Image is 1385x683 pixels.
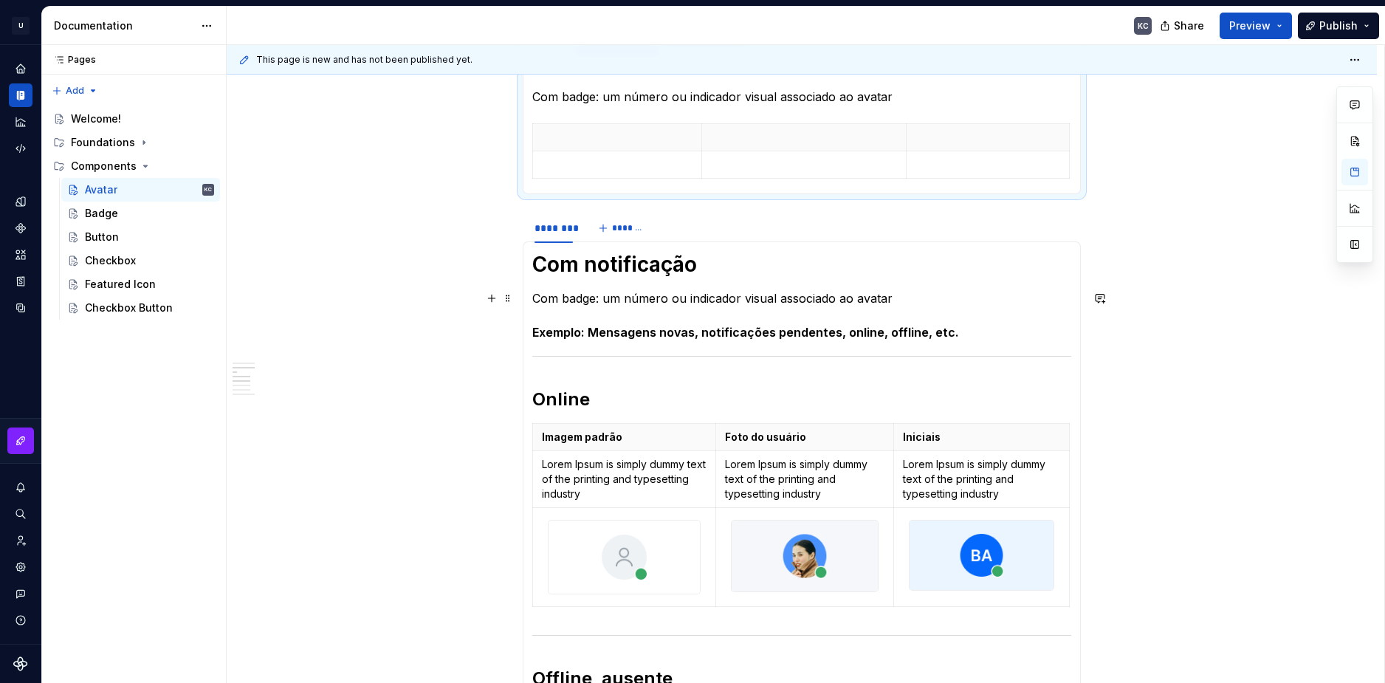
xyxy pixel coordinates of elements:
a: Assets [9,243,32,267]
span: Add [66,85,84,97]
div: KC [205,182,212,197]
div: Foundations [47,131,220,154]
a: Components [9,216,32,240]
div: Welcome! [71,111,121,126]
button: Preview [1220,13,1292,39]
p: Lorem Ipsum is simply dummy text of the printing and typesetting industry [542,457,707,501]
div: Avatar [85,182,117,197]
a: Design tokens [9,190,32,213]
span: This page is new and has not been published yet. [256,54,472,66]
div: Button [85,230,119,244]
a: Settings [9,555,32,579]
button: Share [1152,13,1214,39]
div: Foundations [71,135,135,150]
a: Badge [61,202,220,225]
span: Share [1174,18,1204,33]
img: e777a8d7-dcab-41d6-9699-38c8b5788087.png [732,521,879,591]
a: Invite team [9,529,32,552]
section-item: Com notificação [532,61,1071,185]
p: Com badge: um número ou indicador visual associado ao avatar [532,88,1071,106]
a: Checkbox [61,249,220,272]
div: Pages [47,54,96,66]
a: Welcome! [47,107,220,131]
div: Badge [85,206,118,221]
p: Iniciais [903,430,1060,445]
a: Button [61,225,220,249]
a: Documentation [9,83,32,107]
a: Code automation [9,137,32,160]
a: Checkbox Button [61,296,220,320]
p: Foto do usuário [725,430,885,445]
button: Search ⌘K [9,502,32,526]
a: AvatarKC [61,178,220,202]
p: Lorem Ipsum is simply dummy text of the printing and typesetting industry [725,457,885,501]
p: Com badge: um número ou indicador visual associado ao avatar [532,289,1071,307]
img: 01f578ca-a1b0-450f-b2ed-928a6f3a1819.png [549,521,700,594]
div: Page tree [47,107,220,320]
button: Add [47,80,103,101]
button: Publish [1298,13,1379,39]
div: Featured Icon [85,277,156,292]
div: Components [47,154,220,178]
span: Preview [1229,18,1271,33]
button: U [3,10,38,41]
div: Documentation [54,18,193,33]
a: Featured Icon [61,272,220,296]
a: Storybook stories [9,270,32,293]
div: U [12,17,30,35]
h2: Online [532,388,1071,411]
div: Checkbox Button [85,301,173,315]
img: da53a132-1a90-49ef-b570-fae288fba9b3.png [910,521,1054,590]
p: Lorem Ipsum is simply dummy text of the printing and typesetting industry [903,457,1060,501]
span: Publish [1319,18,1358,33]
div: KC [1138,20,1149,32]
div: Components [71,159,137,174]
a: Home [9,57,32,80]
button: Notifications [9,476,32,499]
p: Imagem padrão [542,430,707,445]
a: Data sources [9,296,32,320]
h5: Exemplo: Mensagens novas, notificações pendentes, online, offline, etc. [532,325,1071,340]
button: Contact support [9,582,32,605]
div: Checkbox [85,253,136,268]
a: Analytics [9,110,32,134]
h1: Com notificação [532,251,1071,278]
svg: Supernova Logo [13,656,28,671]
